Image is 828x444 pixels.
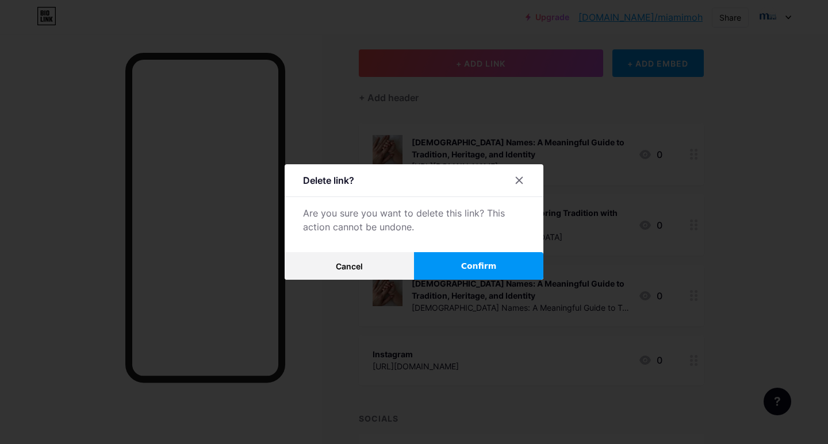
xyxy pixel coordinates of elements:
[303,206,525,234] div: Are you sure you want to delete this link? This action cannot be undone.
[285,252,414,280] button: Cancel
[461,260,497,272] span: Confirm
[414,252,543,280] button: Confirm
[303,173,354,187] div: Delete link?
[336,261,363,271] span: Cancel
